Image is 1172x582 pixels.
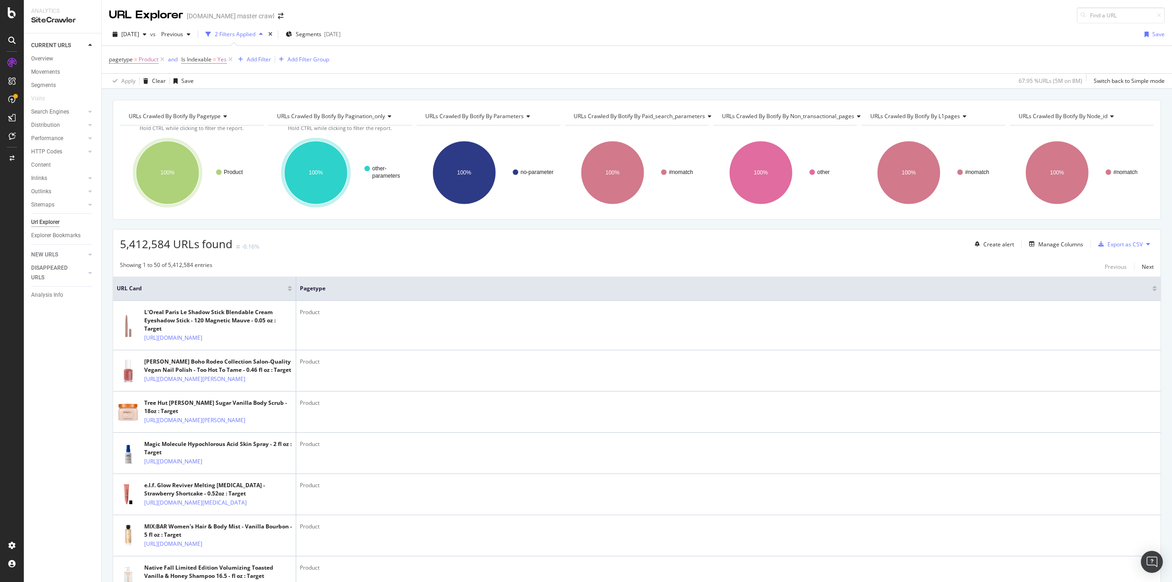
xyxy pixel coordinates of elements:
[1141,551,1163,573] div: Open Intercom Messenger
[117,401,140,424] img: main image
[121,77,136,85] div: Apply
[31,218,60,227] div: Url Explorer
[31,107,69,117] div: Search Engines
[300,440,1157,448] div: Product
[965,169,989,175] text: #nomatch
[1105,261,1127,272] button: Previous
[300,522,1157,531] div: Product
[754,169,768,176] text: 100%
[423,109,552,124] h4: URLs Crawled By Botify By parameters
[202,27,266,42] button: 2 Filters Applied
[275,54,329,65] button: Add Filter Group
[275,109,404,124] h4: URLs Crawled By Botify By pagination_only
[862,133,1004,212] svg: A chart.
[1095,237,1143,251] button: Export as CSV
[213,55,216,63] span: =
[117,483,140,506] img: main image
[870,112,960,120] span: URLs Crawled By Botify By l1pages
[31,200,86,210] a: Sitemaps
[31,15,94,26] div: SiteCrawler
[31,174,47,183] div: Inlinks
[31,231,95,240] a: Explorer Bookmarks
[144,416,245,425] a: [URL][DOMAIN_NAME][PERSON_NAME]
[139,53,158,66] span: Product
[217,53,227,66] span: Yes
[31,120,60,130] div: Distribution
[31,54,53,64] div: Overview
[31,134,86,143] a: Performance
[31,218,95,227] a: Url Explorer
[31,41,86,50] a: CURRENT URLS
[1019,112,1107,120] span: URLs Crawled By Botify By node_id
[144,333,202,343] a: [URL][DOMAIN_NAME]
[282,27,344,42] button: Segments[DATE]
[144,440,292,457] div: Magic Molecule Hypochlorous Acid Skin Spray - 2 fl oz : Target
[109,55,133,63] span: pagetype
[170,74,194,88] button: Save
[109,27,150,42] button: [DATE]
[117,524,140,547] img: main image
[144,539,202,549] a: [URL][DOMAIN_NAME]
[31,107,86,117] a: Search Engines
[31,263,86,283] a: DISAPPEARED URLS
[565,133,709,212] div: A chart.
[309,169,323,176] text: 100%
[1019,77,1082,85] div: 67.95 % URLs ( 5M on 8M )
[157,30,183,38] span: Previous
[425,112,524,120] span: URLs Crawled By Botify By parameters
[109,7,183,23] div: URL Explorer
[521,169,553,175] text: no-parameter
[971,237,1014,251] button: Create alert
[161,169,175,176] text: 100%
[117,284,285,293] span: URL Card
[31,200,54,210] div: Sitemaps
[127,109,255,124] h4: URLs Crawled By Botify By pagetype
[31,81,56,90] div: Segments
[168,55,178,63] div: and
[372,173,400,179] text: parameters
[1025,239,1083,250] button: Manage Columns
[120,261,212,272] div: Showing 1 to 50 of 5,412,584 entries
[324,30,341,38] div: [DATE]
[109,74,136,88] button: Apply
[268,133,412,212] svg: A chart.
[31,81,95,90] a: Segments
[417,133,560,212] svg: A chart.
[457,169,471,176] text: 100%
[1010,133,1153,212] div: A chart.
[31,41,71,50] div: CURRENT URLS
[572,109,719,124] h4: URLs Crawled By Botify By paid_search_parameters
[117,442,140,465] img: main image
[31,134,63,143] div: Performance
[288,55,329,63] div: Add Filter Group
[234,54,271,65] button: Add Filter
[300,284,1139,293] span: pagetype
[31,160,95,170] a: Content
[1090,74,1165,88] button: Switch back to Simple mode
[31,174,86,183] a: Inlinks
[669,169,693,175] text: #nomatch
[120,236,233,251] span: 5,412,584 URLs found
[31,231,81,240] div: Explorer Bookmarks
[288,125,392,131] span: Hold CTRL while clicking to filter the report.
[144,564,292,580] div: Native Fall Limited Edition Volumizing Toasted Vanilla & Honey Shampoo 16.5 - fl oz : Target
[713,133,857,212] svg: A chart.
[144,522,292,539] div: MIX:BAR Women's Hair & Body Mist - Vanilla Bourbon - 5 fl oz : Target
[722,112,854,120] span: URLs Crawled By Botify By non_transactional_pages
[31,54,95,64] a: Overview
[31,147,86,157] a: HTTP Codes
[134,55,137,63] span: =
[1094,77,1165,85] div: Switch back to Simple mode
[1141,27,1165,42] button: Save
[720,109,868,124] h4: URLs Crawled By Botify By non_transactional_pages
[144,498,247,507] a: [URL][DOMAIN_NAME][MEDICAL_DATA]
[31,250,86,260] a: NEW URLS
[1142,261,1154,272] button: Next
[1050,169,1064,176] text: 100%
[277,112,385,120] span: URLs Crawled By Botify By pagination_only
[31,7,94,15] div: Analytics
[224,169,243,175] text: Product
[300,358,1157,366] div: Product
[574,112,705,120] span: URLs Crawled By Botify By paid_search_parameters
[144,399,292,415] div: Tree Hut [PERSON_NAME] Sugar Vanilla Body Scrub - 18oz : Target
